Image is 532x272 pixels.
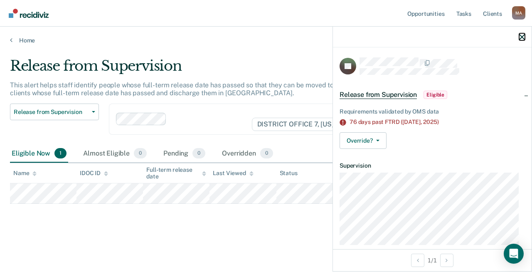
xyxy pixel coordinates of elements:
span: 2025) [423,119,438,125]
p: This alert helps staff identify people whose full-term release date has passed so that they can b... [10,81,476,97]
div: Last Viewed [213,170,253,177]
div: Status [280,170,298,177]
span: 0 [192,148,205,159]
div: Eligible Now [10,145,68,163]
div: Full-term release date [146,166,206,181]
span: Eligible [424,91,447,99]
div: Overridden [220,145,275,163]
span: 1 [54,148,66,159]
button: Override? [340,132,387,149]
div: Release from SupervisionEligible [333,82,532,108]
button: Profile dropdown button [512,6,525,20]
div: Release from Supervision [10,57,489,81]
dt: Supervision [340,162,525,169]
img: Recidiviz [9,9,49,18]
div: Open Intercom Messenger [504,244,524,264]
div: IDOC ID [80,170,108,177]
button: Next Opportunity [440,254,453,267]
div: Requirements validated by OMS data [340,108,525,115]
a: Home [10,37,522,44]
div: 1 / 1 [333,249,532,271]
div: Almost Eligible [81,145,148,163]
div: M A [512,6,525,20]
div: Pending [162,145,207,163]
span: Release from Supervision [14,109,89,116]
div: Name [13,170,37,177]
span: Release from Supervision [340,91,417,99]
div: 76 days past FTRD ([DATE], [350,119,525,126]
span: DISTRICT OFFICE 7, [US_STATE][GEOGRAPHIC_DATA] [252,118,437,131]
button: Previous Opportunity [411,254,424,267]
span: 0 [134,148,147,159]
span: 0 [260,148,273,159]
